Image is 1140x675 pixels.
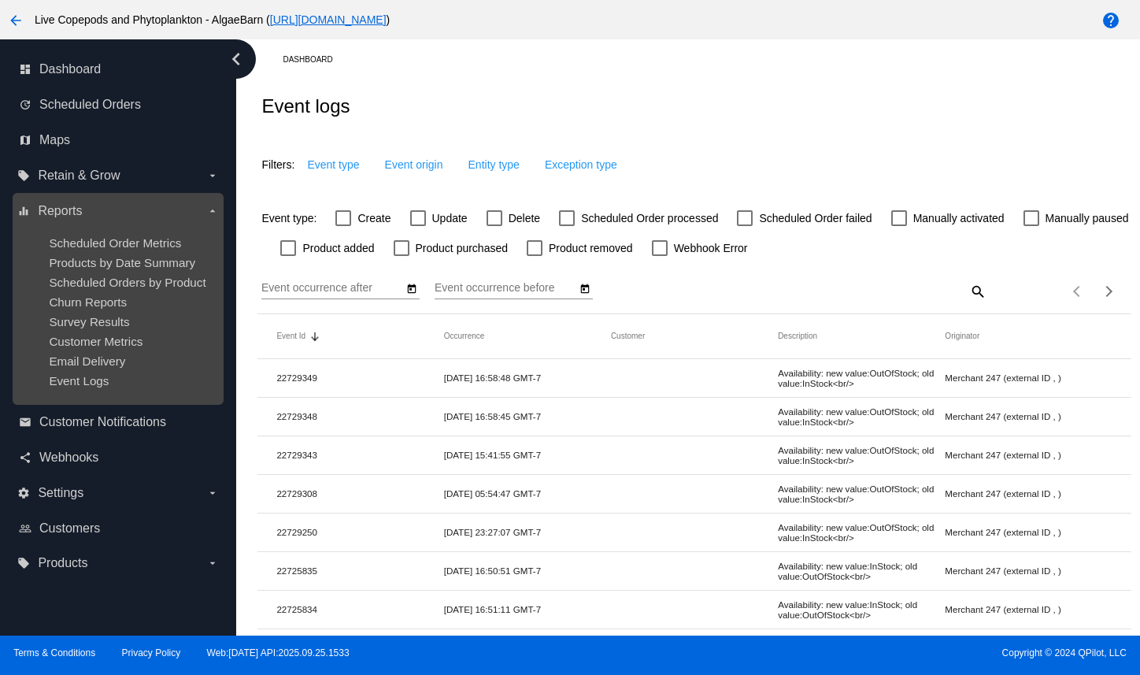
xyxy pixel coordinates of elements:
i: equalizer [17,205,30,217]
button: Open calendar [576,280,593,296]
mat-cell: 22725835 [276,562,443,580]
span: Settings [38,486,83,500]
button: Previous page [1062,276,1094,307]
a: Event Logs [49,374,109,388]
mat-header-cell: Originator [945,332,1112,340]
mat-cell: Availability: new value:InStock; old value:OutOfStock<br/> [778,595,945,624]
a: Terms & Conditions [13,647,95,658]
button: Next page [1094,276,1125,307]
mat-header-cell: Occurrence [444,332,611,340]
span: Live Copepods and Phytoplankton - AlgaeBarn ( ) [35,13,390,26]
mat-header-cell: Description [778,332,945,340]
mat-cell: Merchant 247 (external ID , ) [945,407,1112,425]
i: share [19,451,31,464]
mat-cell: Merchant 247 (external ID , ) [945,446,1112,464]
button: Event type [294,150,372,179]
button: Entity type [456,150,532,179]
i: arrow_drop_down [206,169,219,182]
mat-cell: Availability: new value:OutOfStock; old value:InStock<br/> [778,402,945,431]
mat-cell: [DATE] 05:54:47 GMT-7 [444,484,611,503]
span: Exception type [545,158,617,171]
a: Privacy Policy [122,647,181,658]
i: arrow_drop_down [206,205,219,217]
span: Create [357,209,390,228]
a: [URL][DOMAIN_NAME] [270,13,387,26]
span: Scheduled Order processed [581,209,718,228]
mat-icon: arrow_back [6,11,25,30]
mat-cell: Availability: new value:InStock; old value:OutOfStock<br/> [778,634,945,662]
span: Customer Notifications [39,415,166,429]
button: Change sorting for Id [276,332,305,341]
a: Scheduled Orders by Product [49,276,205,289]
input: Event occurrence after [261,282,403,295]
h4: Filters: [261,158,294,171]
a: email Customer Notifications [19,410,219,435]
span: Update [432,209,468,228]
mat-cell: Merchant 247 (external ID , ) [945,369,1112,387]
span: Copyright © 2024 QPilot, LLC [583,647,1127,658]
span: Webhook Error [674,239,748,258]
mat-cell: [DATE] 16:58:48 GMT-7 [444,369,611,387]
mat-cell: [DATE] 23:27:07 GMT-7 [444,523,611,541]
i: map [19,134,31,146]
a: Customer Metrics [49,335,142,348]
mat-cell: 22725834 [276,600,443,618]
mat-cell: 22729308 [276,484,443,503]
span: Maps [39,133,70,147]
mat-cell: 22729349 [276,369,443,387]
a: people_outline Customers [19,516,219,541]
a: Email Delivery [49,354,125,368]
a: Scheduled Order Metrics [49,236,181,250]
mat-cell: [DATE] 16:50:51 GMT-7 [444,562,611,580]
i: local_offer [17,169,30,182]
a: Dashboard [283,47,346,72]
mat-icon: help [1101,11,1120,30]
mat-cell: Merchant 247 (external ID , ) [945,484,1112,503]
i: email [19,416,31,428]
span: Product purchased [416,239,509,258]
mat-cell: 22729250 [276,523,443,541]
i: local_offer [17,557,30,569]
span: Dashboard [39,62,101,76]
span: Customers [39,521,100,536]
span: Products [38,556,87,570]
i: chevron_left [224,46,249,72]
i: update [19,98,31,111]
i: arrow_drop_down [206,557,219,569]
mat-cell: Merchant 247 (external ID , ) [945,600,1112,618]
mat-cell: Merchant 247 (external ID , ) [945,562,1112,580]
span: Products by Date Summary [49,256,195,269]
a: Churn Reports [49,295,127,309]
span: Event type [307,158,359,171]
i: dashboard [19,63,31,76]
button: Event origin [372,150,456,179]
span: Entity type [468,158,520,171]
i: arrow_drop_down [206,487,219,499]
h4: Event type: [261,212,316,224]
a: share Webhooks [19,445,219,470]
mat-icon: search [968,279,986,303]
input: Event occurrence before [435,282,576,295]
span: Scheduled Orders [39,98,141,112]
mat-cell: Availability: new value:OutOfStock; old value:InStock<br/> [778,364,945,392]
mat-cell: Availability: new value:OutOfStock; old value:InStock<br/> [778,518,945,547]
button: Open calendar [403,280,420,296]
span: Reports [38,204,82,218]
mat-cell: Merchant 247 (external ID , ) [945,523,1112,541]
mat-cell: [DATE] 15:41:55 GMT-7 [444,446,611,464]
span: Product removed [549,239,633,258]
a: dashboard Dashboard [19,57,219,82]
span: Product added [302,239,374,258]
a: Survey Results [49,315,129,328]
mat-cell: [DATE] 16:51:11 GMT-7 [444,600,611,618]
mat-cell: Availability: new value:OutOfStock; old value:InStock<br/> [778,480,945,508]
mat-cell: [DATE] 16:58:45 GMT-7 [444,407,611,425]
mat-header-cell: Customer [611,332,778,340]
span: Retain & Grow [38,169,120,183]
